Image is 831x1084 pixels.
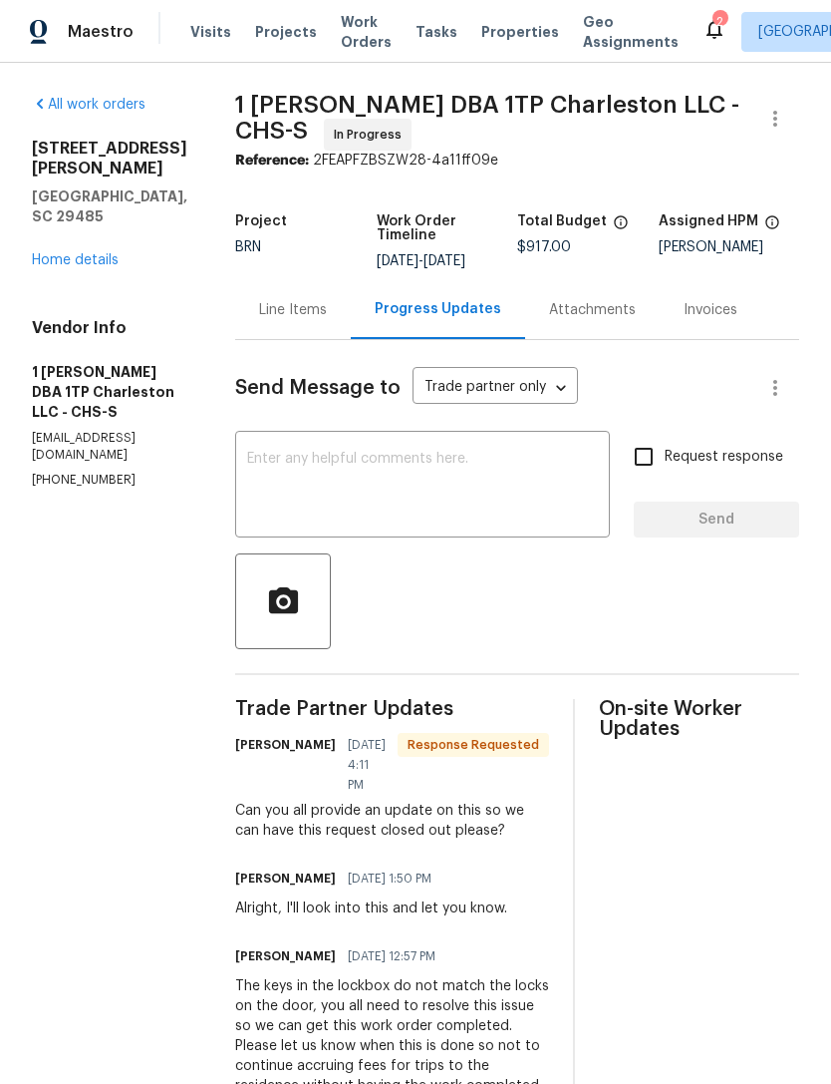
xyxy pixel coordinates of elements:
[348,946,435,966] span: [DATE] 12:57 PM
[235,93,739,143] span: 1 [PERSON_NAME] DBA 1TP Charleston LLC - CHS-S
[415,25,457,39] span: Tasks
[235,240,261,254] span: BRN
[32,98,145,112] a: All work orders
[423,254,465,268] span: [DATE]
[32,318,187,338] h4: Vendor Info
[517,214,607,228] h5: Total Budget
[235,378,401,398] span: Send Message to
[235,699,549,719] span: Trade Partner Updates
[32,430,187,464] p: [EMAIL_ADDRESS][DOMAIN_NAME]
[583,12,679,52] span: Geo Assignments
[400,735,547,755] span: Response Requested
[32,186,187,226] h5: [GEOGRAPHIC_DATA], SC 29485
[235,151,799,171] div: 2FEAPFZBSZW28-4a11ff09e
[375,299,501,319] div: Progress Updates
[613,214,629,240] span: The total cost of line items that have been proposed by Opendoor. This sum includes line items th...
[481,22,559,42] span: Properties
[32,362,187,422] h5: 1 [PERSON_NAME] DBA 1TP Charleston LLC - CHS-S
[341,12,392,52] span: Work Orders
[32,472,187,489] p: [PHONE_NUMBER]
[665,447,783,468] span: Request response
[599,699,799,739] span: On-site Worker Updates
[334,125,410,145] span: In Progress
[235,899,507,918] div: Alright, I'll look into this and let you know.
[549,300,636,320] div: Attachments
[659,240,800,254] div: [PERSON_NAME]
[235,154,309,168] b: Reference:
[764,214,780,240] span: The hpm assigned to this work order.
[32,253,119,267] a: Home details
[377,214,518,242] h5: Work Order Timeline
[255,22,317,42] span: Projects
[684,300,737,320] div: Invoices
[235,214,287,228] h5: Project
[517,240,571,254] span: $917.00
[348,869,431,889] span: [DATE] 1:50 PM
[235,869,336,889] h6: [PERSON_NAME]
[259,300,327,320] div: Line Items
[377,254,418,268] span: [DATE]
[348,735,386,795] span: [DATE] 4:11 PM
[377,254,465,268] span: -
[190,22,231,42] span: Visits
[68,22,134,42] span: Maestro
[413,372,578,405] div: Trade partner only
[659,214,758,228] h5: Assigned HPM
[235,946,336,966] h6: [PERSON_NAME]
[235,735,336,755] h6: [PERSON_NAME]
[32,139,187,179] h2: [STREET_ADDRESS][PERSON_NAME]
[235,801,549,841] div: Can you all provide an update on this so we can have this request closed out please?
[712,12,726,32] div: 2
